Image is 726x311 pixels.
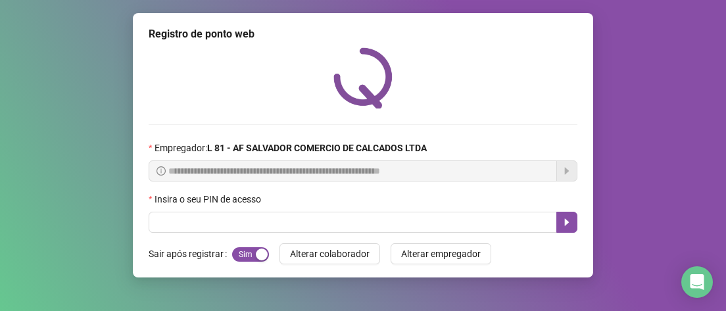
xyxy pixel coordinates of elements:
[155,141,427,155] span: Empregador :
[333,47,393,108] img: QRPoint
[149,26,577,42] div: Registro de ponto web
[149,243,232,264] label: Sair após registrar
[562,217,572,227] span: caret-right
[401,247,481,261] span: Alterar empregador
[681,266,713,298] div: Open Intercom Messenger
[279,243,380,264] button: Alterar colaborador
[391,243,491,264] button: Alterar empregador
[207,143,427,153] strong: L 81 - AF SALVADOR COMERCIO DE CALCADOS LTDA
[157,166,166,176] span: info-circle
[290,247,370,261] span: Alterar colaborador
[149,192,270,206] label: Insira o seu PIN de acesso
